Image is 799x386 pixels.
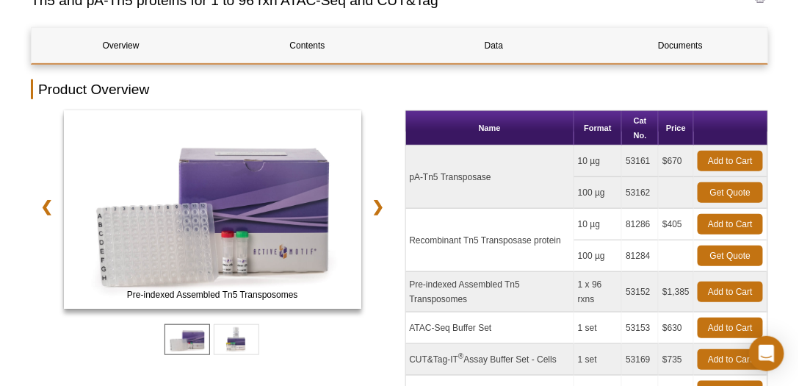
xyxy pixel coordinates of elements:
[574,209,622,240] td: 10 µg
[574,272,622,312] td: 1 x 96 rxns
[622,111,659,146] th: Cat No.
[458,352,463,360] sup: ®
[622,312,659,344] td: 53153
[698,318,763,338] a: Add to Cart
[698,214,763,235] a: Add to Cart
[622,344,659,376] td: 53169
[698,349,763,370] a: Add to Cart
[363,190,394,224] a: ❯
[622,209,659,240] td: 81286
[406,344,574,376] td: CUT&Tag-IT Assay Buffer Set - Cells
[574,177,622,209] td: 100 µg
[659,209,694,240] td: $405
[67,287,358,302] span: Pre-indexed Assembled Tn5 Transposomes
[698,182,763,203] a: Get Quote
[32,28,210,63] a: Overview
[622,272,659,312] td: 53152
[659,111,694,146] th: Price
[622,146,659,177] td: 53161
[574,344,622,376] td: 1 set
[406,312,574,344] td: ATAC-Seq Buffer Set
[64,110,361,309] img: Pre-indexed Assembled Tn5 Transposomes
[31,79,768,99] h2: Product Overview
[659,146,694,177] td: $670
[659,312,694,344] td: $630
[659,272,694,312] td: $1,385
[218,28,397,63] a: Contents
[406,146,574,209] td: pA-Tn5 Transposase
[574,111,622,146] th: Format
[406,111,574,146] th: Name
[698,282,763,302] a: Add to Cart
[698,151,763,171] a: Add to Cart
[591,28,770,63] a: Documents
[574,240,622,272] td: 100 µg
[574,312,622,344] td: 1 set
[659,344,694,376] td: $735
[574,146,622,177] td: 10 µg
[31,190,62,224] a: ❮
[406,272,574,312] td: Pre-indexed Assembled Tn5 Transposomes
[698,246,763,266] a: Get Quote
[406,209,574,272] td: Recombinant Tn5 Transposase protein
[64,110,361,313] a: ATAC-Seq Kit
[622,240,659,272] td: 81284
[405,28,583,63] a: Data
[622,177,659,209] td: 53162
[749,336,784,371] div: Open Intercom Messenger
